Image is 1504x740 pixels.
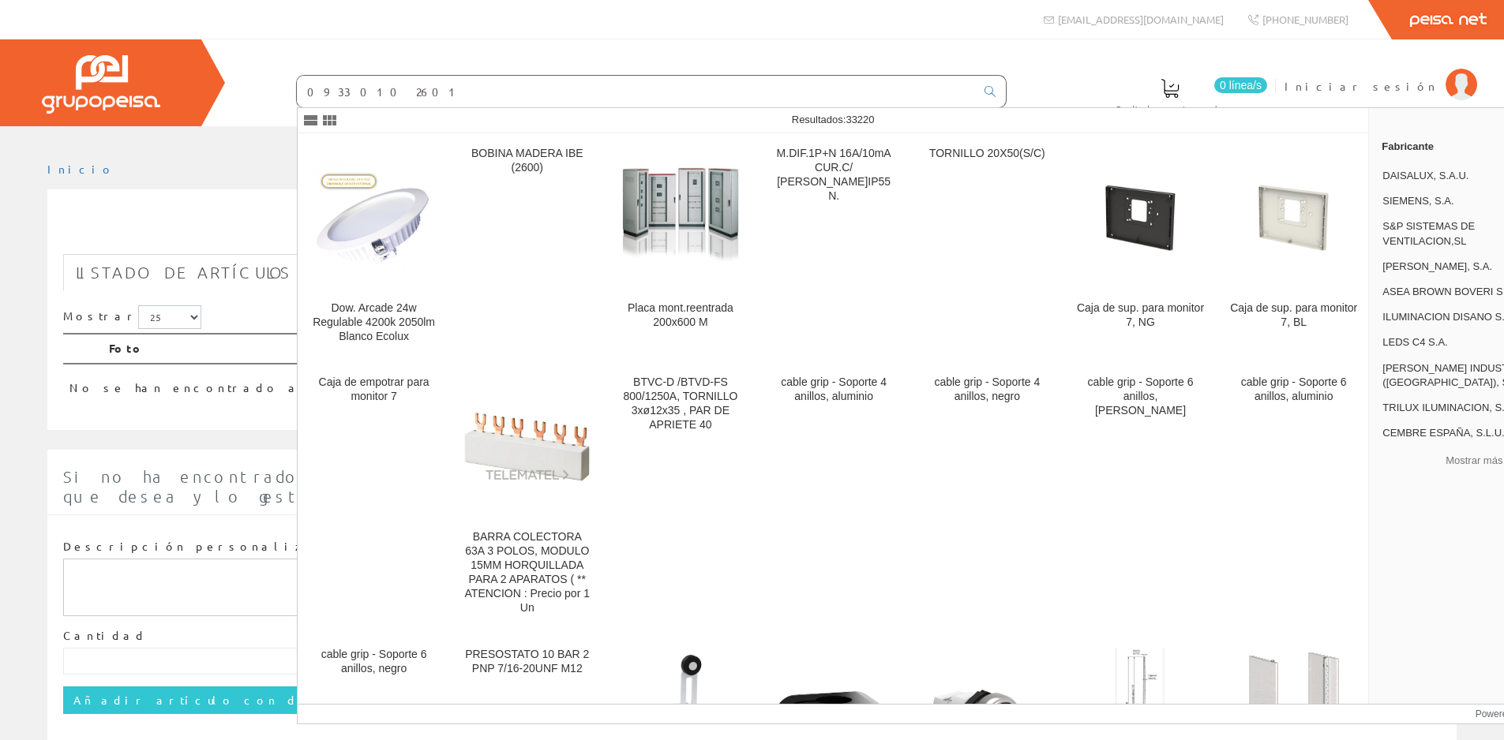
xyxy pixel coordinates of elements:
div: M.DIF.1P+N 16A/10mA CUR.C/ [PERSON_NAME]IP55 N. [771,147,898,204]
input: Añadir artículo con descripción personalizada [63,686,578,713]
a: BTVC-D /BTVD-FS 800/1250A, TORNILLO 3xø12x35 , PAR DE APRIETE 40 [604,363,756,633]
input: Buscar ... [297,76,975,107]
a: Iniciar sesión [1285,65,1477,80]
a: Placa mont.reentrada 200x600 M Placa mont.reentrada 200x600 M [604,134,756,362]
a: TORNILLO 20X50(S/C) [911,134,1063,362]
span: [PHONE_NUMBER] [1262,13,1348,26]
a: cable grip - Soporte 4 anillos, aluminio [758,363,910,633]
a: Dow. Arcade 24w Regulable 4200k 2050lm Blanco Ecolux Dow. Arcade 24w Regulable 4200k 2050lm Blanc... [298,134,450,362]
a: Caja de sup. para monitor 7, BL Caja de sup. para monitor 7, BL [1217,134,1370,362]
th: Foto [103,334,1295,364]
span: 0 línea/s [1214,77,1267,93]
a: BARRA COLECTORA 63A 3 POLOS, MODULO 15MM HORQUILLADA PARA 2 APARATOS ( ** ATENCION : Precio por 1... [451,363,603,633]
a: BOBINA MADERA IBE (2600) [451,134,603,362]
div: BOBINA MADERA IBE (2600) [463,147,591,175]
span: [EMAIL_ADDRESS][DOMAIN_NAME] [1058,13,1224,26]
a: cable grip - Soporte 4 anillos, negro [911,363,1063,633]
div: PRESOSTATO 10 BAR 2 PNP 7/16-20UNF M12 [463,648,591,676]
div: Caja de sup. para monitor 7, NG [1077,301,1204,330]
span: Pedido actual [1116,101,1224,117]
a: cable grip - Soporte 6 anillos, [PERSON_NAME] [1064,363,1217,633]
img: BARRA COLECTORA 63A 3 POLOS, MODULO 15MM HORQUILLADA PARA 2 APARATOS ( ** ATENCION : Precio por 1 Un [463,412,591,483]
div: cable grip - Soporte 6 anillos, [PERSON_NAME] [1077,376,1204,418]
select: Mostrar [138,305,201,329]
img: Dow. Arcade 24w Regulable 4200k 2050lm Blanco Ecolux [310,154,437,281]
span: Si no ha encontrado algún artículo en nuestro catálogo introduzca aquí la cantidad y la descripci... [63,467,1438,506]
h1: 09330102601 [63,215,1441,246]
div: cable grip - Soporte 4 anillos, negro [924,376,1051,404]
div: cable grip - Soporte 6 anillos, aluminio [1230,376,1357,404]
div: Placa mont.reentrada 200x600 M [617,301,744,330]
span: 33220 [846,114,874,125]
div: cable grip - Soporte 6 anillos, negro [310,648,437,676]
a: Listado de artículos [63,254,304,291]
a: Caja de sup. para monitor 7, NG Caja de sup. para monitor 7, NG [1064,134,1217,362]
label: Mostrar [63,305,201,329]
a: Caja de empotrar para monitor 7 [298,363,450,633]
img: Caja de sup. para monitor 7, BL [1230,154,1357,281]
div: BARRA COLECTORA 63A 3 POLOS, MODULO 15MM HORQUILLADA PARA 2 APARATOS ( ** ATENCION : Precio por 1 Un [463,530,591,615]
div: Caja de sup. para monitor 7, BL [1230,301,1357,330]
span: Iniciar sesión [1285,78,1438,94]
img: Placa mont.reentrada 200x600 M [617,154,744,281]
div: BTVC-D /BTVD-FS 800/1250A, TORNILLO 3xø12x35 , PAR DE APRIETE 40 [617,376,744,432]
a: Inicio [47,162,114,176]
a: cable grip - Soporte 6 anillos, aluminio [1217,363,1370,633]
img: Caja de sup. para monitor 7, NG [1077,154,1204,281]
div: Dow. Arcade 24w Regulable 4200k 2050lm Blanco Ecolux [310,301,437,344]
label: Descripción personalizada [63,539,343,555]
label: Cantidad [63,628,147,644]
div: cable grip - Soporte 4 anillos, aluminio [771,376,898,404]
span: Resultados: [792,114,875,125]
div: Caja de empotrar para monitor 7 [310,376,437,404]
a: M.DIF.1P+N 16A/10mA CUR.C/ [PERSON_NAME]IP55 N. [758,134,910,362]
div: TORNILLO 20X50(S/C) [924,147,1051,161]
td: No se han encontrado artículos, pruebe con otra búsqueda [63,364,1295,402]
img: Grupo Peisa [42,55,160,114]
